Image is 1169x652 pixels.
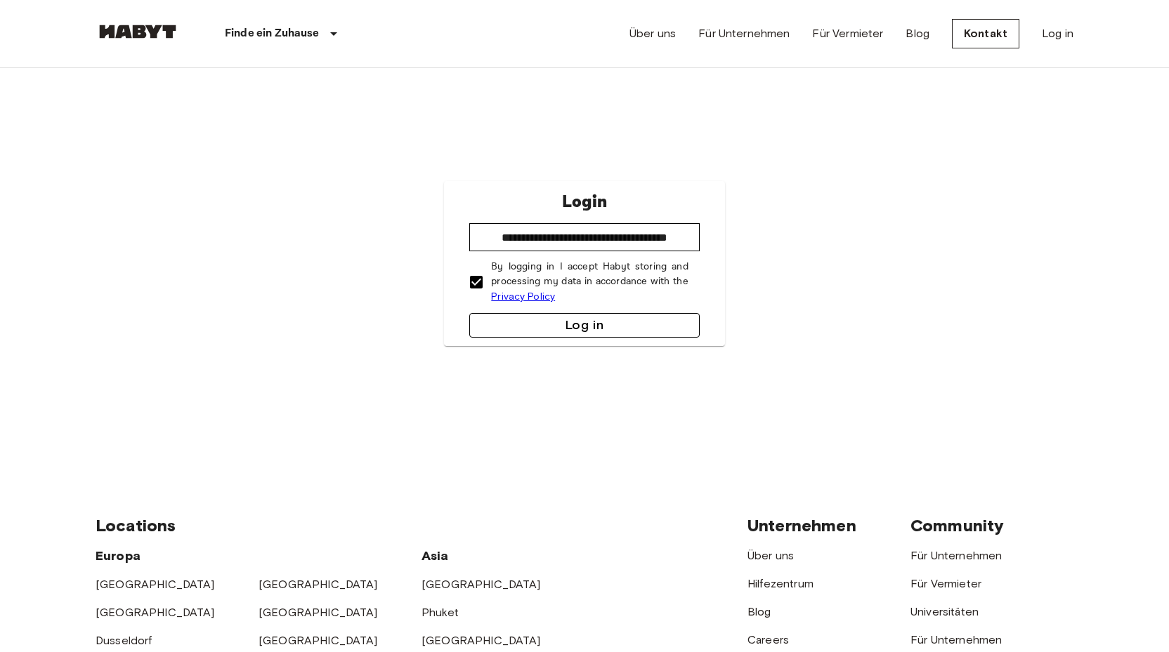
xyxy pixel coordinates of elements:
a: Dusseldorf [96,634,152,647]
span: Community [910,515,1004,535]
a: Privacy Policy [491,291,555,302]
a: Über uns [629,25,676,42]
a: Für Unternehmen [910,549,1002,562]
a: [GEOGRAPHIC_DATA] [422,578,541,591]
a: [GEOGRAPHIC_DATA] [259,606,378,619]
span: Unternehmen [747,515,856,535]
a: [GEOGRAPHIC_DATA] [96,578,215,591]
a: Phuket [422,606,459,619]
a: Kontakt [952,19,1019,48]
a: Hilfezentrum [747,577,814,590]
a: Careers [747,633,789,646]
span: Europa [96,548,141,564]
p: Login [562,189,607,215]
p: By logging in I accept Habyt storing and processing my data in accordance with the [491,260,688,305]
a: Für Unternehmen [910,633,1002,646]
a: Blog [906,25,929,42]
span: Locations [96,515,176,535]
p: Finde ein Zuhause [225,25,320,42]
span: Asia [422,548,449,564]
a: [GEOGRAPHIC_DATA] [422,634,541,647]
a: [GEOGRAPHIC_DATA] [259,578,378,591]
a: Für Vermieter [910,577,981,590]
a: Log in [1042,25,1073,42]
a: Für Vermieter [812,25,883,42]
a: Über uns [747,549,794,562]
a: [GEOGRAPHIC_DATA] [96,606,215,619]
a: Blog [747,605,771,618]
a: [GEOGRAPHIC_DATA] [259,634,378,647]
button: Log in [469,313,699,338]
a: Universitäten [910,605,979,618]
a: Für Unternehmen [698,25,790,42]
img: Habyt [96,25,180,39]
